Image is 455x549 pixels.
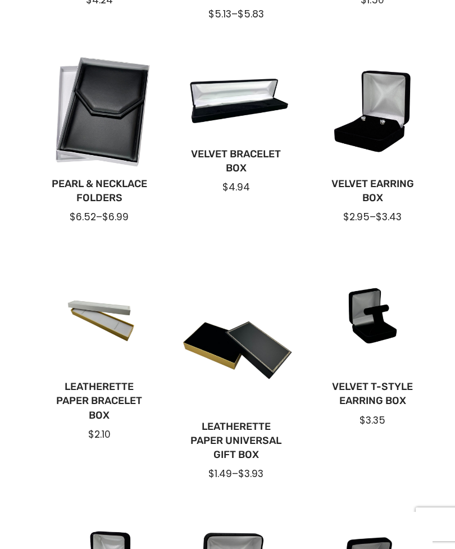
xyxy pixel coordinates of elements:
div: $4.94 [185,180,286,194]
a: Pearl & Necklace Folders [49,177,149,205]
div: – [322,210,423,224]
a: Velvet Earring Box [322,177,423,205]
span: $1.49 [208,467,232,480]
span: $3.93 [238,467,263,480]
a: Leatherette Paper Universal Gift Box [185,420,286,462]
div: – [185,467,286,480]
div: – [49,210,149,224]
div: $3.35 [322,414,423,427]
div: $2.10 [49,428,149,441]
span: $6.52 [70,210,96,224]
div: – [185,7,286,21]
span: $3.43 [376,210,402,224]
a: Leatherette Paper Bracelet Box [49,380,149,423]
a: Velvet Bracelet Box [185,147,286,175]
span: $2.95 [343,210,370,224]
span: $6.99 [102,210,129,224]
a: Velvet T-Style Earring Box [322,380,423,408]
span: $5.83 [238,7,264,21]
span: $5.13 [208,7,231,21]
